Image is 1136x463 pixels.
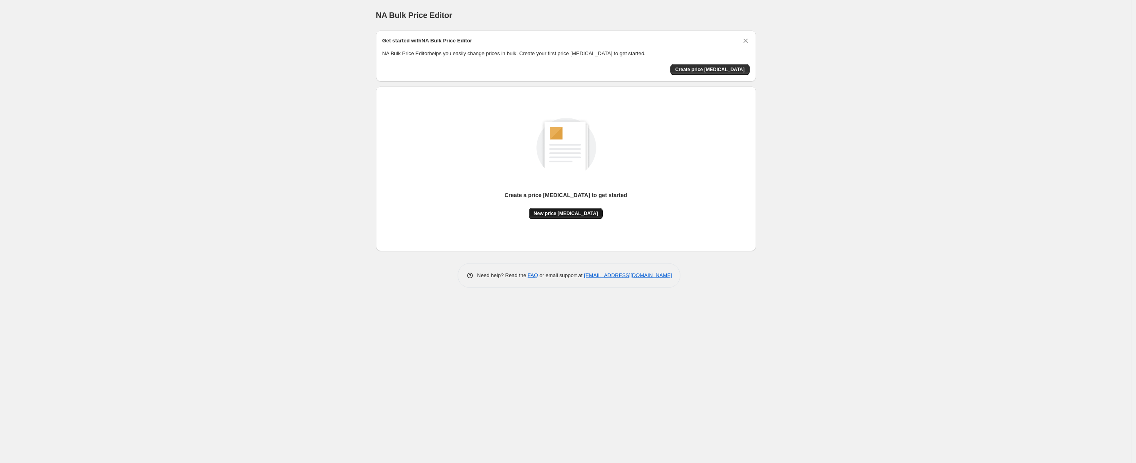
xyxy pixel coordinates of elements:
h2: Get started with NA Bulk Price Editor [382,37,472,45]
span: NA Bulk Price Editor [376,11,452,20]
span: Create price [MEDICAL_DATA] [675,66,745,73]
span: or email support at [538,272,584,278]
span: Need help? Read the [477,272,528,278]
p: Create a price [MEDICAL_DATA] to get started [504,191,627,199]
a: [EMAIL_ADDRESS][DOMAIN_NAME] [584,272,672,278]
a: FAQ [528,272,538,278]
button: Dismiss card [742,37,750,45]
p: NA Bulk Price Editor helps you easily change prices in bulk. Create your first price [MEDICAL_DAT... [382,50,750,58]
button: New price [MEDICAL_DATA] [529,208,603,219]
button: Create price change job [670,64,750,75]
span: New price [MEDICAL_DATA] [534,210,598,217]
